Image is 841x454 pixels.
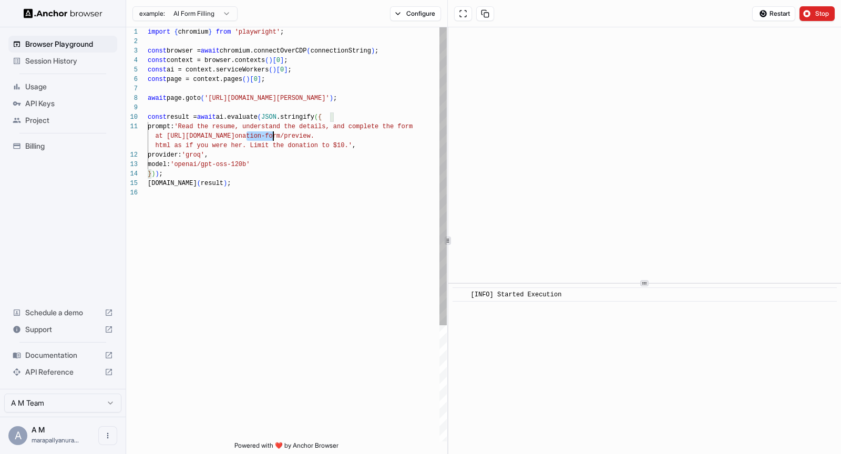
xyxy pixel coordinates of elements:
[25,324,100,335] span: Support
[148,123,174,130] span: prompt:
[235,28,280,36] span: 'playwright'
[261,113,276,121] span: JSON
[25,115,113,126] span: Project
[197,180,201,187] span: (
[167,113,197,121] span: result =
[375,47,378,55] span: ;
[390,6,441,21] button: Configure
[98,426,117,445] button: Open menu
[174,123,363,130] span: 'Read the resume, understand the details, and comp
[8,426,27,445] div: A
[8,321,117,338] div: Support
[167,47,201,55] span: browser =
[148,28,170,36] span: import
[454,6,472,21] button: Open in full screen
[126,84,138,94] div: 7
[148,95,167,102] span: await
[280,57,284,64] span: ]
[204,95,330,102] span: '[URL][DOMAIN_NAME][PERSON_NAME]'
[126,65,138,75] div: 5
[227,180,231,187] span: ;
[216,113,258,121] span: ai.evaluate
[273,57,276,64] span: [
[476,6,494,21] button: Copy session ID
[204,151,208,159] span: ,
[261,76,265,83] span: ;
[330,95,333,102] span: )
[182,151,204,159] span: 'groq'
[148,76,167,83] span: const
[8,138,117,154] div: Billing
[269,66,272,74] span: (
[201,180,223,187] span: result
[126,160,138,169] div: 13
[311,47,371,55] span: connectionString
[269,57,272,64] span: )
[8,112,117,129] div: Project
[276,113,314,121] span: .stringify
[201,47,220,55] span: await
[250,76,253,83] span: [
[276,57,280,64] span: 0
[258,76,261,83] span: ]
[8,36,117,53] div: Browser Playground
[242,76,246,83] span: (
[314,113,318,121] span: (
[32,436,79,444] span: marapallyanuraag@gmail.com
[25,350,100,360] span: Documentation
[197,113,216,121] span: await
[25,98,113,109] span: API Keys
[333,95,337,102] span: ;
[8,347,117,364] div: Documentation
[148,161,170,168] span: model:
[25,39,113,49] span: Browser Playground
[126,56,138,65] div: 4
[167,95,201,102] span: page.goto
[770,9,790,18] span: Restart
[159,170,163,178] span: ;
[246,76,250,83] span: )
[167,76,242,83] span: page = context.pages
[126,75,138,84] div: 6
[151,170,155,178] span: )
[126,37,138,46] div: 2
[126,150,138,160] div: 12
[174,28,178,36] span: {
[208,28,212,36] span: }
[216,28,231,36] span: from
[148,57,167,64] span: const
[306,47,310,55] span: (
[284,57,288,64] span: ;
[139,9,165,18] span: example:
[8,53,117,69] div: Session History
[126,112,138,122] div: 10
[148,113,167,121] span: const
[471,291,562,298] span: [INFO] Started Execution
[25,81,113,92] span: Usage
[258,113,261,121] span: (
[8,364,117,380] div: API Reference
[25,367,100,377] span: API Reference
[126,94,138,103] div: 8
[126,169,138,179] div: 14
[126,46,138,56] div: 3
[8,304,117,321] div: Schedule a demo
[126,179,138,188] div: 15
[254,76,258,83] span: 0
[276,66,280,74] span: [
[371,47,375,55] span: )
[815,9,830,18] span: Stop
[148,170,151,178] span: }
[167,57,265,64] span: context = browser.contexts
[280,66,284,74] span: 0
[167,66,269,74] span: ai = context.serviceWorkers
[148,66,167,74] span: const
[155,142,344,149] span: html as if you were her. Limit the donation to $10
[178,28,209,36] span: chromium
[25,141,113,151] span: Billing
[235,132,314,140] span: onation-form/preview.
[201,95,204,102] span: (
[25,56,113,66] span: Session History
[284,66,288,74] span: ]
[170,161,250,168] span: 'openai/gpt-oss-120b'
